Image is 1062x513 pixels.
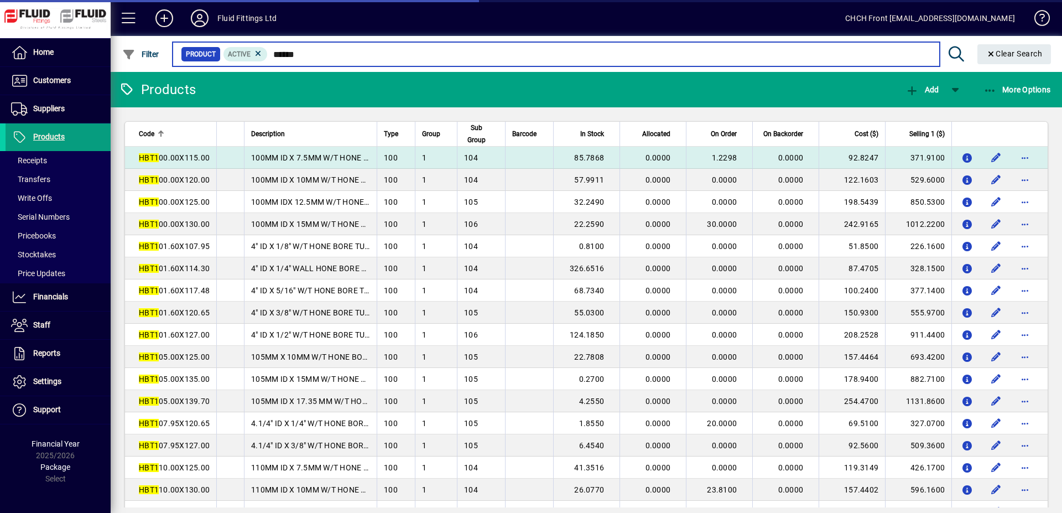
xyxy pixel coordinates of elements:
span: 23.8100 [707,485,737,494]
span: 100MM ID X 7.5MM W/T HONE BORE TUBE [251,153,405,162]
button: Edit [987,282,1005,299]
span: 41.3516 [574,463,604,472]
td: 596.1600 [885,479,951,501]
span: 1 [422,463,426,472]
button: More options [1016,437,1034,454]
span: Code [139,128,154,140]
em: HBT1 [139,153,159,162]
span: 00.00X130.00 [139,220,210,229]
span: Write Offs [11,194,52,203]
span: 0.0000 [778,220,804,229]
span: 05.00X135.00 [139,375,210,384]
span: 0.0000 [645,419,671,428]
span: 0.0000 [712,463,737,472]
a: Price Updates [6,264,111,283]
em: HBT1 [139,330,159,339]
span: 1 [422,264,426,273]
span: Product [186,49,216,60]
span: 0.0000 [645,198,671,206]
button: Edit [987,171,1005,189]
button: More options [1016,348,1034,366]
span: Support [33,405,61,414]
span: 110MM ID X 10MM W/T HONE BORE TUBE [251,485,403,494]
a: Stocktakes [6,245,111,264]
span: Description [251,128,285,140]
span: Settings [33,377,61,386]
span: 85.7868 [574,153,604,162]
button: Edit [987,304,1005,322]
td: 377.1400 [885,279,951,302]
a: Suppliers [6,95,111,123]
span: 0.0000 [645,286,671,295]
a: Write Offs [6,189,111,208]
a: Transfers [6,170,111,189]
div: Code [139,128,210,140]
div: On Order [693,128,747,140]
span: 105 [464,441,478,450]
td: 92.8247 [819,147,885,169]
button: More options [1016,370,1034,388]
button: Clear [977,44,1051,64]
span: 1.2298 [712,153,737,162]
a: Pricebooks [6,226,111,245]
span: 0.0000 [645,397,671,406]
td: 92.5600 [819,434,885,457]
td: 100.2400 [819,279,885,302]
td: 122.1603 [819,169,885,191]
span: Active [228,50,251,58]
button: More options [1016,193,1034,211]
span: 01.60X114.30 [139,264,210,273]
span: 1 [422,353,426,361]
span: 104 [464,153,478,162]
span: 105MM X 10MM W/T HONE BORE TUBE [251,353,393,361]
td: 242.9165 [819,213,885,235]
div: Group [422,128,450,140]
span: 0.0000 [645,153,671,162]
span: Selling 1 ($) [909,128,945,140]
span: 100 [384,220,398,229]
button: Edit [987,193,1005,211]
span: 105MM ID X 15MM W/T HONE BORE TUBE [251,375,403,384]
span: 100 [384,441,398,450]
div: Barcode [512,128,546,140]
span: 0.0000 [712,286,737,295]
em: HBT1 [139,441,159,450]
td: 1012.2200 [885,213,951,235]
span: 105 [464,308,478,317]
span: 0.0000 [778,397,804,406]
span: 0.0000 [645,242,671,251]
span: Receipts [11,156,47,165]
span: 105 [464,397,478,406]
span: 0.2700 [579,375,605,384]
span: 07.95X120.65 [139,419,210,428]
span: 100MM ID X 10MM W/T HONE BORE TUBE [251,175,403,184]
td: 69.5100 [819,412,885,434]
span: 05.00X125.00 [139,353,210,361]
span: Reports [33,349,60,357]
td: 208.2528 [819,324,885,346]
span: 0.0000 [645,264,671,273]
div: Fluid Fittings Ltd [217,9,277,27]
span: 100 [384,353,398,361]
span: 1 [422,330,426,339]
span: 0.0000 [778,330,804,339]
button: More options [1016,149,1034,167]
span: 104 [464,463,478,472]
span: Suppliers [33,104,65,113]
span: 100 [384,330,398,339]
span: 00.00X120.00 [139,175,210,184]
button: More options [1016,326,1034,344]
td: 150.9300 [819,302,885,324]
span: 0.0000 [712,330,737,339]
button: Edit [987,260,1005,277]
button: Edit [987,437,1005,454]
td: 426.1700 [885,457,951,479]
span: In Stock [580,128,604,140]
span: 20.0000 [707,419,737,428]
span: Type [384,128,398,140]
td: 327.0700 [885,412,951,434]
span: 10.00X130.00 [139,485,210,494]
span: 4" ID X 1/4" WALL HONE BORE TUBE [251,264,381,273]
button: Edit [987,348,1005,366]
td: 51.8500 [819,235,885,257]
